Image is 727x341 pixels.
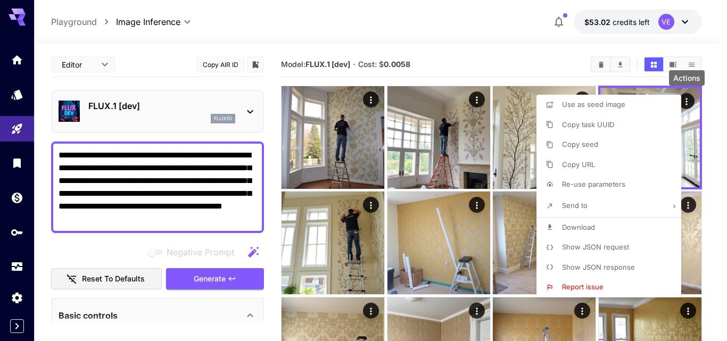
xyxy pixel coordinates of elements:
span: Report issue [562,282,604,291]
span: Download [562,223,595,231]
span: Copy seed [562,140,598,148]
span: Copy task UUID [562,120,614,129]
span: Copy URL [562,160,595,169]
span: Send to [562,201,588,210]
div: Actions [669,70,705,86]
span: Use as seed image [562,100,625,109]
span: Show JSON response [562,263,635,271]
span: Re-use parameters [562,180,625,188]
span: Show JSON request [562,243,629,251]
